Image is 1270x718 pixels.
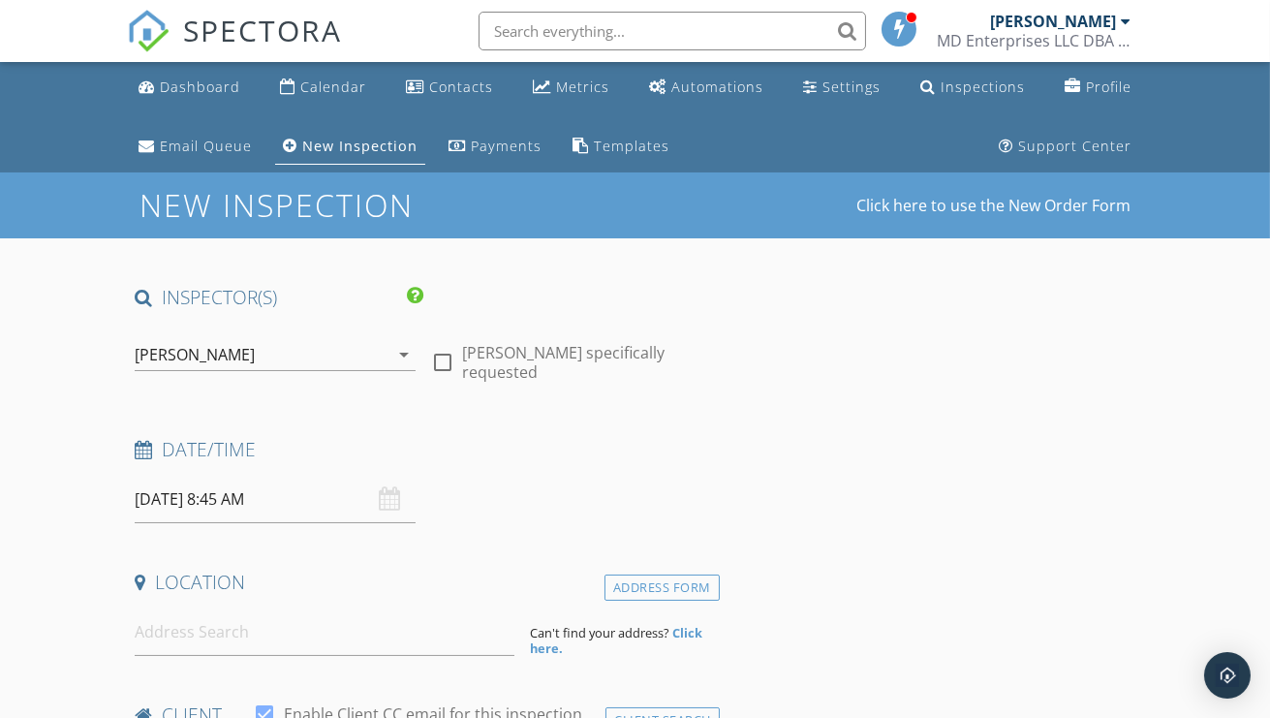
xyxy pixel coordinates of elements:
[392,343,416,366] i: arrow_drop_down
[429,78,493,96] div: Contacts
[530,624,702,657] strong: Click here.
[856,198,1131,213] a: Click here to use the New Order Form
[127,10,170,52] img: The Best Home Inspection Software - Spectora
[135,609,514,656] input: Address Search
[135,285,423,310] h4: INSPECTOR(S)
[990,12,1116,31] div: [PERSON_NAME]
[462,343,712,382] label: [PERSON_NAME] specifically requested
[556,78,609,96] div: Metrics
[1086,78,1131,96] div: Profile
[135,476,416,523] input: Select date
[135,437,712,462] h4: Date/Time
[565,129,677,165] a: Templates
[131,129,260,165] a: Email Queue
[139,188,569,222] h1: New Inspection
[300,78,366,96] div: Calendar
[530,624,669,641] span: Can't find your address?
[937,31,1131,50] div: MD Enterprises LLC DBA Noble Property Inspections
[991,129,1139,165] a: Support Center
[1018,137,1131,155] div: Support Center
[1204,652,1251,699] div: Open Intercom Messenger
[160,137,252,155] div: Email Queue
[604,575,720,601] div: Address Form
[127,26,342,67] a: SPECTORA
[671,78,763,96] div: Automations
[302,137,418,155] div: New Inspection
[913,70,1033,106] a: Inspections
[1057,70,1139,106] a: Company Profile
[822,78,881,96] div: Settings
[594,137,669,155] div: Templates
[479,12,866,50] input: Search everything...
[525,70,617,106] a: Metrics
[641,70,771,106] a: Automations (Basic)
[275,129,425,165] a: New Inspection
[441,129,549,165] a: Payments
[398,70,501,106] a: Contacts
[135,570,712,595] h4: Location
[272,70,374,106] a: Calendar
[131,70,248,106] a: Dashboard
[183,10,342,50] span: SPECTORA
[941,78,1025,96] div: Inspections
[471,137,542,155] div: Payments
[160,78,240,96] div: Dashboard
[135,346,255,363] div: [PERSON_NAME]
[795,70,888,106] a: Settings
